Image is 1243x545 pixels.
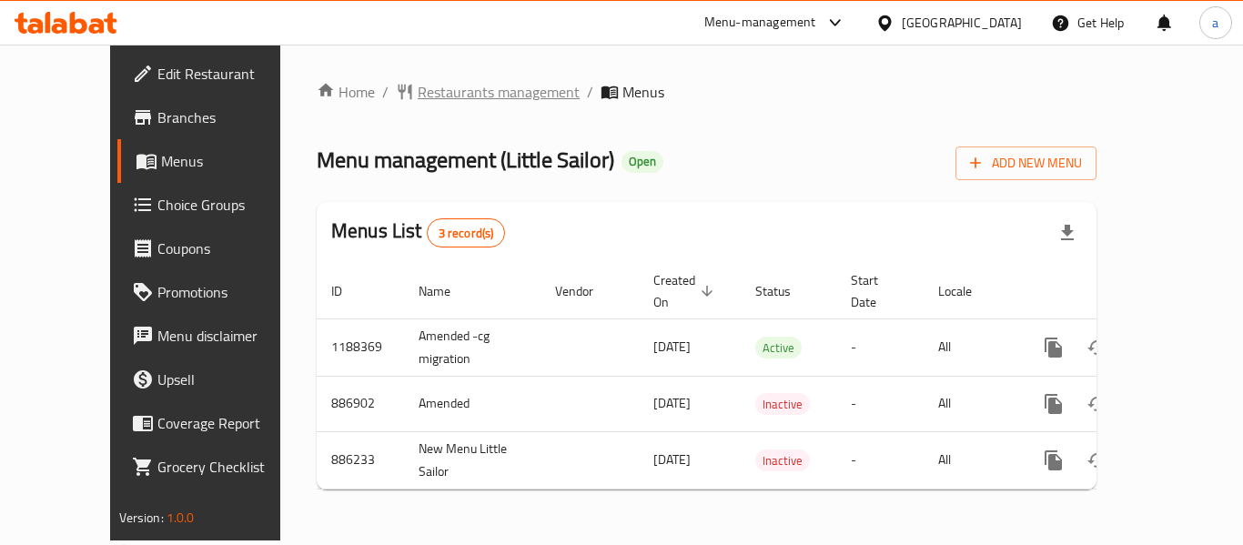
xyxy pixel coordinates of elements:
h2: Menus List [331,217,505,247]
td: Amended [404,376,541,431]
span: 1.0.0 [167,506,195,530]
a: Promotions [117,270,318,314]
span: Restaurants management [418,81,580,103]
span: Version: [119,506,164,530]
div: [GEOGRAPHIC_DATA] [902,13,1022,33]
a: Coverage Report [117,401,318,445]
nav: breadcrumb [317,81,1096,103]
button: Add New Menu [955,146,1096,180]
span: a [1212,13,1218,33]
div: Inactive [755,393,810,415]
td: - [836,431,924,489]
td: Amended -cg migration [404,318,541,376]
span: Name [419,280,474,302]
span: Menu management ( Little Sailor ) [317,139,614,180]
button: Change Status [1076,382,1119,426]
td: All [924,318,1017,376]
button: Change Status [1076,326,1119,369]
div: Active [755,337,802,358]
span: Locale [938,280,995,302]
td: - [836,318,924,376]
td: New Menu Little Sailor [404,431,541,489]
a: Menu disclaimer [117,314,318,358]
a: Menus [117,139,318,183]
a: Edit Restaurant [117,52,318,96]
span: Coverage Report [157,412,303,434]
div: Open [621,151,663,173]
div: Menu-management [704,12,816,34]
td: All [924,431,1017,489]
span: Menus [161,150,303,172]
button: more [1032,326,1076,369]
span: [DATE] [653,448,691,471]
span: Status [755,280,814,302]
span: Promotions [157,281,303,303]
table: enhanced table [317,264,1221,489]
span: Add New Menu [970,152,1082,175]
span: 3 record(s) [428,225,505,242]
span: Open [621,154,663,169]
span: [DATE] [653,335,691,358]
div: Inactive [755,449,810,471]
li: / [587,81,593,103]
td: - [836,376,924,431]
span: Edit Restaurant [157,63,303,85]
button: more [1032,382,1076,426]
span: Branches [157,106,303,128]
th: Actions [1017,264,1221,319]
span: [DATE] [653,391,691,415]
span: Active [755,338,802,358]
span: Menus [622,81,664,103]
span: Inactive [755,394,810,415]
a: Branches [117,96,318,139]
span: Coupons [157,237,303,259]
a: Coupons [117,227,318,270]
span: Choice Groups [157,194,303,216]
td: 1188369 [317,318,404,376]
span: Inactive [755,450,810,471]
span: ID [331,280,366,302]
span: Vendor [555,280,617,302]
span: Start Date [851,269,902,313]
td: 886233 [317,431,404,489]
button: more [1032,439,1076,482]
span: Upsell [157,368,303,390]
li: / [382,81,389,103]
td: All [924,376,1017,431]
button: Change Status [1076,439,1119,482]
td: 886902 [317,376,404,431]
a: Choice Groups [117,183,318,227]
a: Restaurants management [396,81,580,103]
span: Menu disclaimer [157,325,303,347]
a: Upsell [117,358,318,401]
span: Grocery Checklist [157,456,303,478]
div: Export file [1046,211,1089,255]
a: Home [317,81,375,103]
span: Created On [653,269,719,313]
a: Grocery Checklist [117,445,318,489]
